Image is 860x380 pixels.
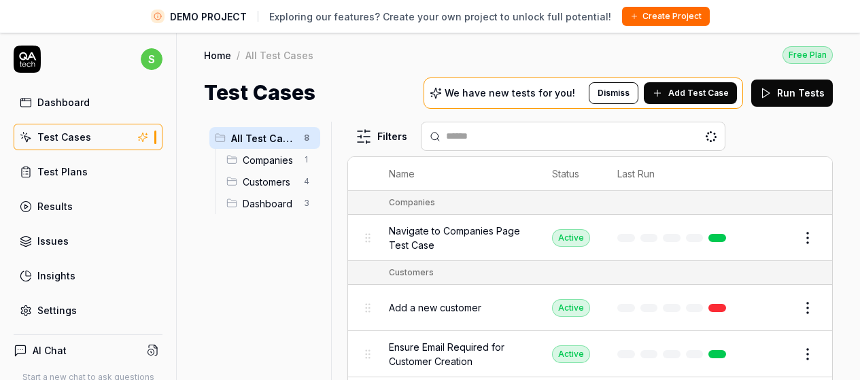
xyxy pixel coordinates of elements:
[389,300,481,315] span: Add a new customer
[668,87,729,99] span: Add Test Case
[445,88,575,98] p: We have new tests for you!
[389,340,525,368] span: Ensure Email Required for Customer Creation
[269,10,611,24] span: Exploring our features? Create your own project to unlock full potential!
[644,82,737,104] button: Add Test Case
[552,345,590,363] div: Active
[298,195,315,211] span: 3
[389,266,434,279] div: Customers
[14,158,162,185] a: Test Plans
[552,229,590,247] div: Active
[622,7,710,26] button: Create Project
[204,77,315,108] h1: Test Cases
[243,153,296,167] span: Companies
[141,46,162,73] button: s
[298,173,315,190] span: 4
[231,131,296,145] span: All Test Cases
[221,171,320,192] div: Drag to reorderCustomers4
[552,299,590,317] div: Active
[389,224,525,252] span: Navigate to Companies Page Test Case
[204,48,231,62] a: Home
[348,215,832,261] tr: Navigate to Companies Page Test CaseActive
[389,196,435,209] div: Companies
[348,285,832,331] tr: Add a new customerActive
[538,157,604,191] th: Status
[221,149,320,171] div: Drag to reorderCompanies1
[348,331,832,377] tr: Ensure Email Required for Customer CreationActive
[782,46,833,64] button: Free Plan
[37,165,88,179] div: Test Plans
[14,228,162,254] a: Issues
[33,343,67,358] h4: AI Chat
[37,234,69,248] div: Issues
[347,123,415,150] button: Filters
[589,82,638,104] button: Dismiss
[14,89,162,116] a: Dashboard
[375,157,538,191] th: Name
[37,303,77,317] div: Settings
[37,269,75,283] div: Insights
[141,48,162,70] span: s
[14,193,162,220] a: Results
[37,95,90,109] div: Dashboard
[170,10,247,24] span: DEMO PROJECT
[243,175,296,189] span: Customers
[298,152,315,168] span: 1
[37,130,91,144] div: Test Cases
[237,48,240,62] div: /
[298,130,315,146] span: 8
[14,124,162,150] a: Test Cases
[221,192,320,214] div: Drag to reorderDashboard3
[245,48,313,62] div: All Test Cases
[243,196,296,211] span: Dashboard
[14,297,162,324] a: Settings
[14,262,162,289] a: Insights
[37,199,73,213] div: Results
[604,157,745,191] th: Last Run
[751,80,833,107] button: Run Tests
